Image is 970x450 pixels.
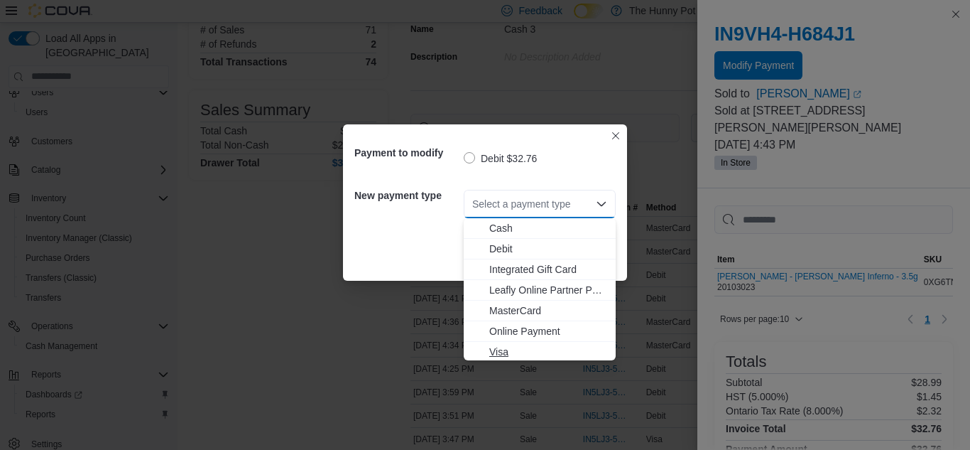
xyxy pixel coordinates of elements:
[464,218,616,239] button: Cash
[464,259,616,280] button: Integrated Gift Card
[464,218,616,363] div: Choose from the following options
[464,301,616,321] button: MasterCard
[464,239,616,259] button: Debit
[489,262,607,277] span: Integrated Gift Card
[354,181,461,210] h5: New payment type
[489,324,607,338] span: Online Payment
[607,127,624,144] button: Closes this modal window
[464,280,616,301] button: Leafly Online Partner Payment
[489,221,607,235] span: Cash
[472,195,474,213] input: Accessible screen reader label
[354,139,461,167] h5: Payment to modify
[489,242,607,256] span: Debit
[596,198,607,210] button: Close list of options
[464,150,537,167] label: Debit $32.76
[489,304,607,318] span: MasterCard
[464,321,616,342] button: Online Payment
[489,345,607,359] span: Visa
[489,283,607,297] span: Leafly Online Partner Payment
[464,342,616,363] button: Visa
